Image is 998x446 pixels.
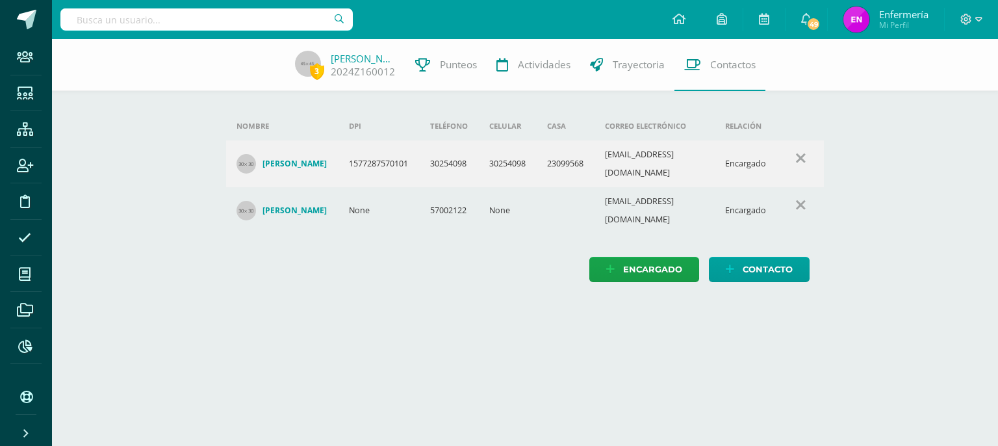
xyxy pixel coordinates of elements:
[295,51,321,77] img: 45x45
[879,8,928,21] span: Enfermería
[331,65,395,79] a: 2024Z160012
[310,63,324,79] span: 3
[715,187,777,234] td: Encargado
[589,257,699,282] a: Encargado
[420,112,479,140] th: Teléfono
[339,112,420,140] th: DPI
[806,17,821,31] span: 49
[715,112,777,140] th: Relación
[339,140,420,187] td: 1577287570101
[60,8,353,31] input: Busca un usuario...
[479,187,537,234] td: None
[595,112,715,140] th: Correo electrónico
[237,154,256,174] img: 30x30
[237,154,328,174] a: [PERSON_NAME]
[580,39,674,91] a: Trayectoria
[595,187,715,234] td: [EMAIL_ADDRESS][DOMAIN_NAME]
[479,112,537,140] th: Celular
[479,140,537,187] td: 30254098
[537,140,595,187] td: 23099568
[613,58,665,72] span: Trayectoria
[879,20,928,31] span: Mi Perfil
[237,201,328,220] a: [PERSON_NAME]
[405,39,487,91] a: Punteos
[226,112,339,140] th: Nombre
[743,257,793,282] span: Contacto
[843,7,869,33] img: 9282fce470099ad46d32b14798152acb.png
[262,159,327,169] h4: [PERSON_NAME]
[420,140,479,187] td: 30254098
[709,257,810,282] a: Contacto
[537,112,595,140] th: Casa
[710,58,756,72] span: Contactos
[237,201,256,220] img: 30x30
[518,58,570,72] span: Actividades
[487,39,580,91] a: Actividades
[339,187,420,234] td: None
[595,140,715,187] td: [EMAIL_ADDRESS][DOMAIN_NAME]
[715,140,777,187] td: Encargado
[674,39,765,91] a: Contactos
[623,257,682,282] span: Encargado
[420,187,479,234] td: 57002122
[262,205,327,216] h4: [PERSON_NAME]
[440,58,477,72] span: Punteos
[331,52,396,65] a: [PERSON_NAME]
